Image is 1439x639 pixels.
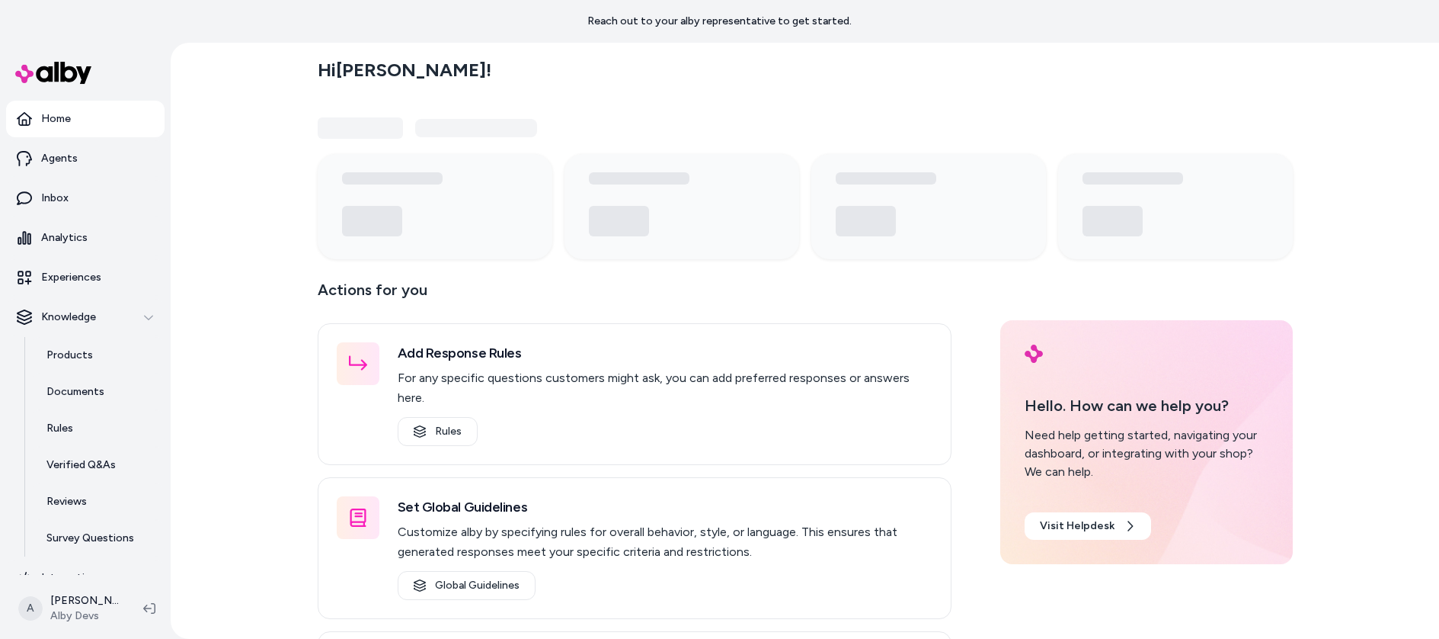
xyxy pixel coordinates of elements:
[41,570,103,586] p: Integrations
[41,191,69,206] p: Inbox
[6,180,165,217] a: Inbox
[41,230,88,246] p: Analytics
[31,337,165,374] a: Products
[1025,512,1151,540] a: Visit Helpdesk
[1025,345,1043,363] img: alby Logo
[398,571,536,600] a: Global Guidelines
[398,368,932,408] p: For any specific questions customers might ask, you can add preferred responses or answers here.
[50,593,119,608] p: [PERSON_NAME]
[6,299,165,336] button: Knowledge
[398,417,478,446] a: Rules
[587,14,852,29] p: Reach out to your alby representative to get started.
[41,270,101,285] p: Experiences
[1025,394,1268,417] p: Hello. How can we help you?
[46,348,93,363] p: Products
[46,421,73,436] p: Rules
[6,259,165,296] a: Experiences
[50,608,119,624] span: Alby Devs
[46,384,104,400] p: Documents
[1025,426,1268,481] div: Need help getting started, navigating your dashboard, or integrating with your shop? We can help.
[46,458,116,473] p: Verified Q&As
[41,151,78,166] p: Agents
[31,483,165,520] a: Reviews
[41,310,96,325] p: Knowledge
[31,447,165,483] a: Verified Q&As
[46,494,87,509] p: Reviews
[31,410,165,447] a: Rules
[41,111,71,127] p: Home
[31,374,165,410] a: Documents
[398,496,932,518] h3: Set Global Guidelines
[6,140,165,177] a: Agents
[15,62,91,84] img: alby Logo
[398,522,932,562] p: Customize alby by specifying rules for overall behavior, style, or language. This ensures that ge...
[398,342,932,364] h3: Add Response Rules
[6,101,165,137] a: Home
[6,220,165,256] a: Analytics
[318,278,951,314] p: Actions for you
[318,59,491,82] h2: Hi [PERSON_NAME] !
[18,596,43,621] span: A
[46,531,134,546] p: Survey Questions
[6,560,165,596] a: Integrations
[9,584,131,633] button: A[PERSON_NAME]Alby Devs
[31,520,165,557] a: Survey Questions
